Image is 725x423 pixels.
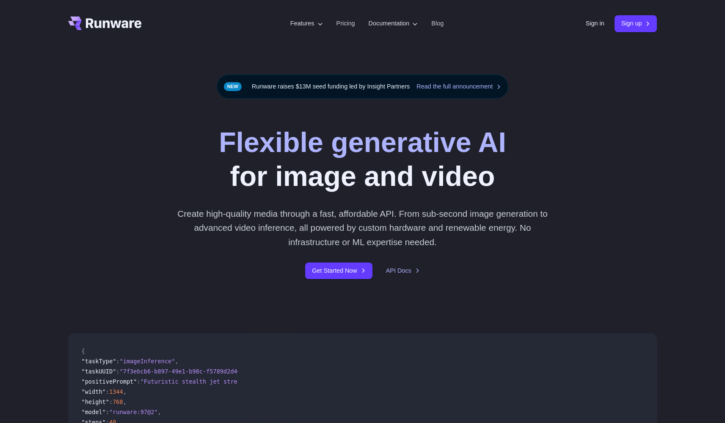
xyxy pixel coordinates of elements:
[120,358,175,365] span: "imageInference"
[82,378,137,385] span: "positivePrompt"
[123,388,127,395] span: ,
[109,398,113,405] span: :
[586,19,604,28] a: Sign in
[116,368,119,375] span: :
[68,17,142,30] a: Go to /
[217,75,509,99] div: Runware raises $13M seed funding led by Insight Partners
[113,398,123,405] span: 768
[82,409,106,415] span: "model"
[386,266,420,276] a: API Docs
[615,15,657,32] a: Sign up
[305,263,372,279] a: Get Started Now
[431,19,444,28] a: Blog
[120,368,251,375] span: "7f3ebcb6-b897-49e1-b98c-f5789d2d40d7"
[109,409,158,415] span: "runware:97@2"
[106,409,109,415] span: :
[175,358,178,365] span: ,
[82,398,109,405] span: "height"
[219,126,506,193] h1: for image and video
[174,207,551,249] p: Create high-quality media through a fast, affordable API. From sub-second image generation to adv...
[336,19,355,28] a: Pricing
[219,127,506,158] strong: Flexible generative AI
[123,398,127,405] span: ,
[82,368,116,375] span: "taskUUID"
[82,348,85,354] span: {
[109,388,123,395] span: 1344
[141,378,456,385] span: "Futuristic stealth jet streaking through a neon-lit cityscape with glowing purple exhaust"
[82,388,106,395] span: "width"
[106,388,109,395] span: :
[290,19,323,28] label: Features
[137,378,140,385] span: :
[369,19,418,28] label: Documentation
[116,358,119,365] span: :
[82,358,116,365] span: "taskType"
[416,82,501,91] a: Read the full announcement
[158,409,161,415] span: ,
